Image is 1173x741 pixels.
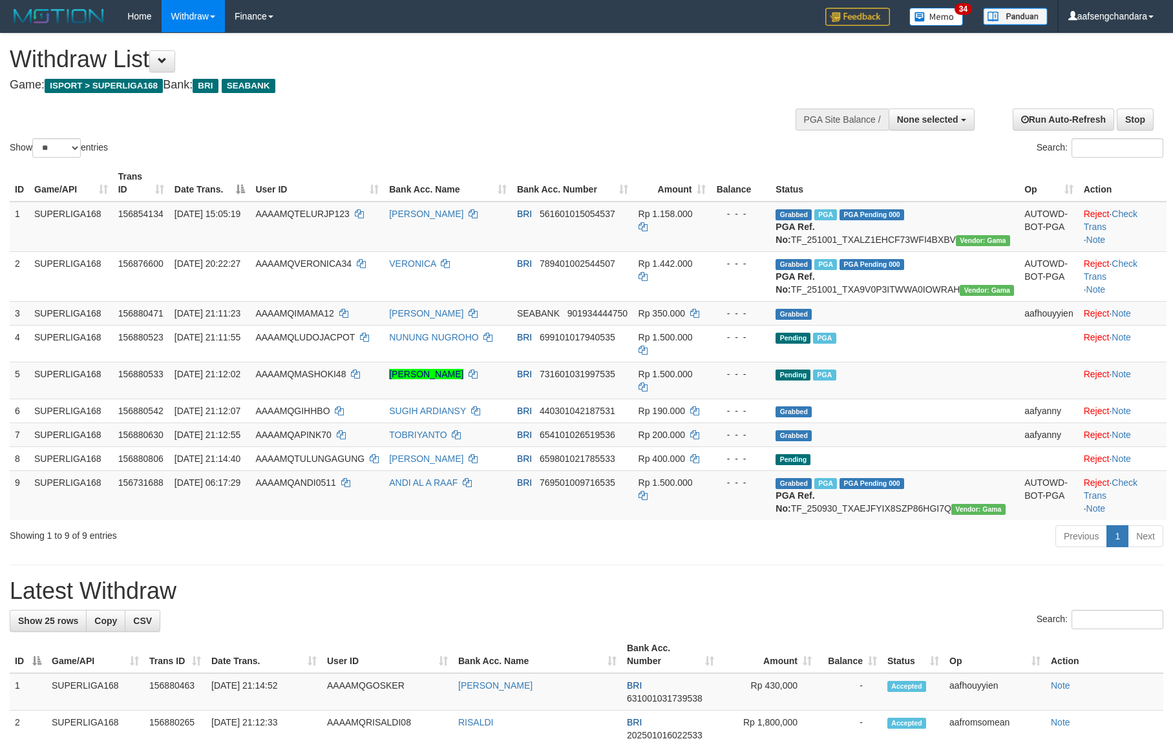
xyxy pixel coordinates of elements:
[1013,109,1114,130] a: Run Auto-Refresh
[453,636,622,673] th: Bank Acc. Name: activate to sort column ascending
[1084,209,1137,232] a: Check Trans
[1079,399,1167,423] td: ·
[770,470,1019,520] td: TF_250930_TXAEJFYIX8SZP86HGI7Q
[29,362,113,399] td: SUPERLIGA168
[639,369,693,379] span: Rp 1.500.000
[840,209,904,220] span: PGA Pending
[1112,308,1131,318] a: Note
[517,477,532,488] span: BRI
[1055,525,1107,547] a: Previous
[322,636,453,673] th: User ID: activate to sort column ascending
[517,454,532,464] span: BRI
[639,258,693,269] span: Rp 1.442.000
[10,636,47,673] th: ID: activate to sort column descending
[1019,301,1079,325] td: aafhouyyien
[1019,470,1079,520] td: AUTOWD-BOT-PGA
[639,430,685,440] span: Rp 200.000
[389,454,463,464] a: [PERSON_NAME]
[1112,406,1131,416] a: Note
[255,430,332,440] span: AAAAMQAPINK70
[776,430,812,441] span: Grabbed
[322,673,453,711] td: AAAAMQGOSKER
[1084,477,1110,488] a: Reject
[567,308,628,318] span: Copy 901934444750 to clipboard
[540,332,615,342] span: Copy 699101017940535 to clipboard
[951,504,1006,515] span: Vendor URL: https://trx31.1velocity.biz
[639,406,685,416] span: Rp 190.000
[174,209,240,219] span: [DATE] 15:05:19
[776,309,812,320] span: Grabbed
[255,209,350,219] span: AAAAMQTELURJP123
[389,430,447,440] a: TOBRIYANTO
[113,165,169,202] th: Trans ID: activate to sort column ascending
[118,332,164,342] span: 156880523
[118,430,164,440] span: 156880630
[1046,636,1163,673] th: Action
[118,209,164,219] span: 156854134
[118,369,164,379] span: 156880533
[389,209,463,219] a: [PERSON_NAME]
[255,406,330,416] span: AAAAMQGIHHBO
[10,202,29,252] td: 1
[517,308,560,318] span: SEABANK
[118,477,164,488] span: 156731688
[627,680,642,691] span: BRI
[1084,308,1110,318] a: Reject
[840,478,904,489] span: PGA Pending
[1084,369,1110,379] a: Reject
[10,470,29,520] td: 9
[540,369,615,379] span: Copy 731601031997535 to clipboard
[118,258,164,269] span: 156876600
[1072,138,1163,158] input: Search:
[633,165,712,202] th: Amount: activate to sort column ascending
[389,332,478,342] a: NUNUNG NUGROHO
[18,616,78,626] span: Show 25 rows
[1084,430,1110,440] a: Reject
[174,477,240,488] span: [DATE] 06:17:29
[716,452,765,465] div: - - -
[711,165,770,202] th: Balance
[889,109,975,130] button: None selected
[776,209,812,220] span: Grabbed
[45,79,163,93] span: ISPORT > SUPERLIGA168
[622,636,719,673] th: Bank Acc. Number: activate to sort column ascending
[887,718,926,729] span: Accepted
[770,202,1019,252] td: TF_251001_TXALZ1EHCF73WFI4BXBV
[29,325,113,362] td: SUPERLIGA168
[1079,325,1167,362] td: ·
[10,362,29,399] td: 5
[1079,301,1167,325] td: ·
[814,209,837,220] span: Marked by aafsengchandara
[144,673,206,711] td: 156880463
[540,406,615,416] span: Copy 440301042187531 to clipboard
[882,636,944,673] th: Status: activate to sort column ascending
[10,79,769,92] h4: Game: Bank:
[639,477,693,488] span: Rp 1.500.000
[10,578,1163,604] h1: Latest Withdraw
[825,8,890,26] img: Feedback.jpg
[639,454,685,464] span: Rp 400.000
[29,301,113,325] td: SUPERLIGA168
[1051,680,1070,691] a: Note
[29,399,113,423] td: SUPERLIGA168
[627,693,703,704] span: Copy 631001031739538 to clipboard
[1112,332,1131,342] a: Note
[517,258,532,269] span: BRI
[770,251,1019,301] td: TF_251001_TXA9V0P3ITWWA0IOWRAH
[1128,525,1163,547] a: Next
[1019,423,1079,446] td: aafyanny
[389,406,466,416] a: SUGIH ARDIANSY
[250,165,384,202] th: User ID: activate to sort column ascending
[1037,610,1163,629] label: Search:
[817,636,882,673] th: Balance: activate to sort column ascending
[776,333,810,344] span: Pending
[840,259,904,270] span: PGA Pending
[716,404,765,417] div: - - -
[1019,202,1079,252] td: AUTOWD-BOT-PGA
[517,332,532,342] span: BRI
[639,209,693,219] span: Rp 1.158.000
[47,636,144,673] th: Game/API: activate to sort column ascending
[639,308,685,318] span: Rp 350.000
[627,730,703,740] span: Copy 202501016022533 to clipboard
[517,369,532,379] span: BRI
